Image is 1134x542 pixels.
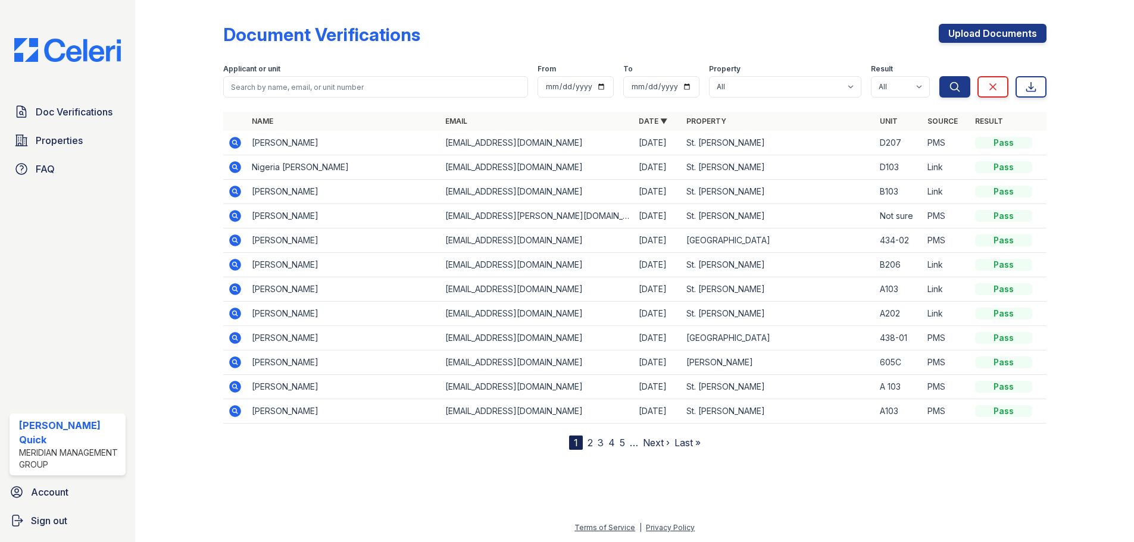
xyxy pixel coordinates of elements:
td: [PERSON_NAME] [247,350,441,375]
a: Name [252,117,273,126]
td: St. [PERSON_NAME] [682,302,875,326]
td: [PERSON_NAME] [247,180,441,204]
td: Link [923,155,970,180]
a: Next › [643,437,670,449]
label: From [538,64,556,74]
div: Pass [975,283,1032,295]
a: 4 [608,437,615,449]
a: Date ▼ [639,117,667,126]
td: [EMAIL_ADDRESS][PERSON_NAME][DOMAIN_NAME] [441,204,634,228]
a: Privacy Policy [646,523,695,532]
a: 2 [588,437,593,449]
td: [DATE] [634,131,682,155]
td: A 103 [875,375,923,399]
td: [EMAIL_ADDRESS][DOMAIN_NAME] [441,399,634,424]
a: FAQ [10,157,126,181]
td: Not sure [875,204,923,228]
td: [PERSON_NAME] [247,326,441,350]
td: [DATE] [634,375,682,399]
td: [EMAIL_ADDRESS][DOMAIN_NAME] [441,155,634,180]
td: [DATE] [634,326,682,350]
a: Sign out [5,509,130,532]
td: Link [923,253,970,277]
td: Link [923,277,970,302]
span: Doc Verifications [36,105,113,119]
td: [EMAIL_ADDRESS][DOMAIN_NAME] [441,228,634,253]
td: St. [PERSON_NAME] [682,131,875,155]
a: Account [5,480,130,504]
div: Pass [975,308,1032,319]
a: 5 [620,437,625,449]
div: 1 [569,436,583,450]
td: PMS [923,350,970,375]
a: Result [975,117,1003,126]
td: B206 [875,253,923,277]
a: Properties [10,129,126,152]
td: St. [PERSON_NAME] [682,375,875,399]
div: | [639,523,642,532]
td: [GEOGRAPHIC_DATA] [682,326,875,350]
img: CE_Logo_Blue-a8612792a0a2168367f1c8372b55b34899dd931a85d93a1a3d3e32e68fde9ad4.png [5,38,130,62]
td: St. [PERSON_NAME] [682,399,875,424]
td: [EMAIL_ADDRESS][DOMAIN_NAME] [441,131,634,155]
input: Search by name, email, or unit number [223,76,528,98]
div: Pass [975,137,1032,149]
td: [DATE] [634,155,682,180]
div: Pass [975,405,1032,417]
td: Link [923,180,970,204]
td: St. [PERSON_NAME] [682,204,875,228]
div: Pass [975,356,1032,368]
td: [DATE] [634,228,682,253]
td: [PERSON_NAME] [682,350,875,375]
div: Pass [975,161,1032,173]
td: [GEOGRAPHIC_DATA] [682,228,875,253]
td: [EMAIL_ADDRESS][DOMAIN_NAME] [441,326,634,350]
td: [EMAIL_ADDRESS][DOMAIN_NAME] [441,277,634,302]
td: [PERSON_NAME] [247,253,441,277]
td: 438-01 [875,326,923,350]
td: A103 [875,277,923,302]
td: 605C [875,350,923,375]
div: Pass [975,186,1032,198]
td: PMS [923,399,970,424]
td: [DATE] [634,277,682,302]
td: A202 [875,302,923,326]
td: [PERSON_NAME] [247,277,441,302]
span: … [630,436,638,450]
td: PMS [923,204,970,228]
div: Pass [975,381,1032,393]
td: [EMAIL_ADDRESS][DOMAIN_NAME] [441,253,634,277]
td: PMS [923,326,970,350]
td: [EMAIL_ADDRESS][DOMAIN_NAME] [441,302,634,326]
div: Document Verifications [223,24,420,45]
label: Property [709,64,741,74]
td: St. [PERSON_NAME] [682,180,875,204]
td: [PERSON_NAME] [247,204,441,228]
label: Applicant or unit [223,64,280,74]
td: Nigeria [PERSON_NAME] [247,155,441,180]
td: St. [PERSON_NAME] [682,155,875,180]
td: [DATE] [634,350,682,375]
span: Account [31,485,68,499]
span: Properties [36,133,83,148]
a: Terms of Service [574,523,635,532]
td: [DATE] [634,399,682,424]
td: [PERSON_NAME] [247,399,441,424]
td: [EMAIL_ADDRESS][DOMAIN_NAME] [441,180,634,204]
td: Link [923,302,970,326]
td: [DATE] [634,253,682,277]
td: A103 [875,399,923,424]
a: Upload Documents [939,24,1046,43]
td: PMS [923,228,970,253]
a: Unit [880,117,898,126]
a: 3 [598,437,604,449]
td: St. [PERSON_NAME] [682,253,875,277]
td: [EMAIL_ADDRESS][DOMAIN_NAME] [441,350,634,375]
td: 434-02 [875,228,923,253]
div: Pass [975,259,1032,271]
div: Pass [975,210,1032,222]
a: Source [927,117,958,126]
a: Last » [674,437,701,449]
div: Meridian Management Group [19,447,121,471]
a: Doc Verifications [10,100,126,124]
